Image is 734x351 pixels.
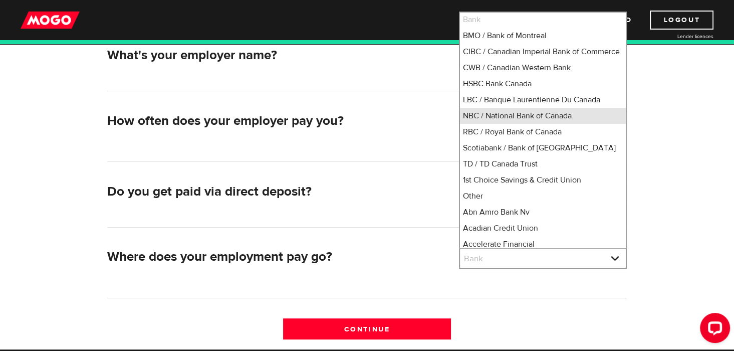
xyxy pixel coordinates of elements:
[460,108,626,124] li: NBC / National Bank of Canada
[107,249,451,265] h2: Where does your employment pay go?
[21,11,80,30] img: mogo_logo-11ee424be714fa7cbb0f0f49df9e16ec.png
[460,140,626,156] li: Scotiabank / Bank of [GEOGRAPHIC_DATA]
[107,184,451,200] h2: Do you get paid via direct deposit?
[107,48,451,63] h2: What's your employer name?
[638,33,713,40] a: Lender licences
[460,124,626,140] li: RBC / Royal Bank of Canada
[460,76,626,92] li: HSBC Bank Canada
[460,204,626,220] li: Abn Amro Bank Nv
[460,60,626,76] li: CWB / Canadian Western Bank
[460,172,626,188] li: 1st Choice Savings & Credit Union
[460,12,626,28] li: Bank
[577,11,632,30] a: Dashboard
[692,309,734,351] iframe: LiveChat chat widget
[460,92,626,108] li: LBC / Banque Laurentienne Du Canada
[460,220,626,236] li: Acadian Credit Union
[460,28,626,44] li: BMO / Bank of Montreal
[460,156,626,172] li: TD / TD Canada Trust
[283,318,451,339] input: Continue
[460,44,626,60] li: CIBC / Canadian Imperial Bank of Commerce
[107,113,451,129] h2: How often does your employer pay you?
[650,11,713,30] a: Logout
[460,236,626,252] li: Accelerate Financial
[460,188,626,204] li: Other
